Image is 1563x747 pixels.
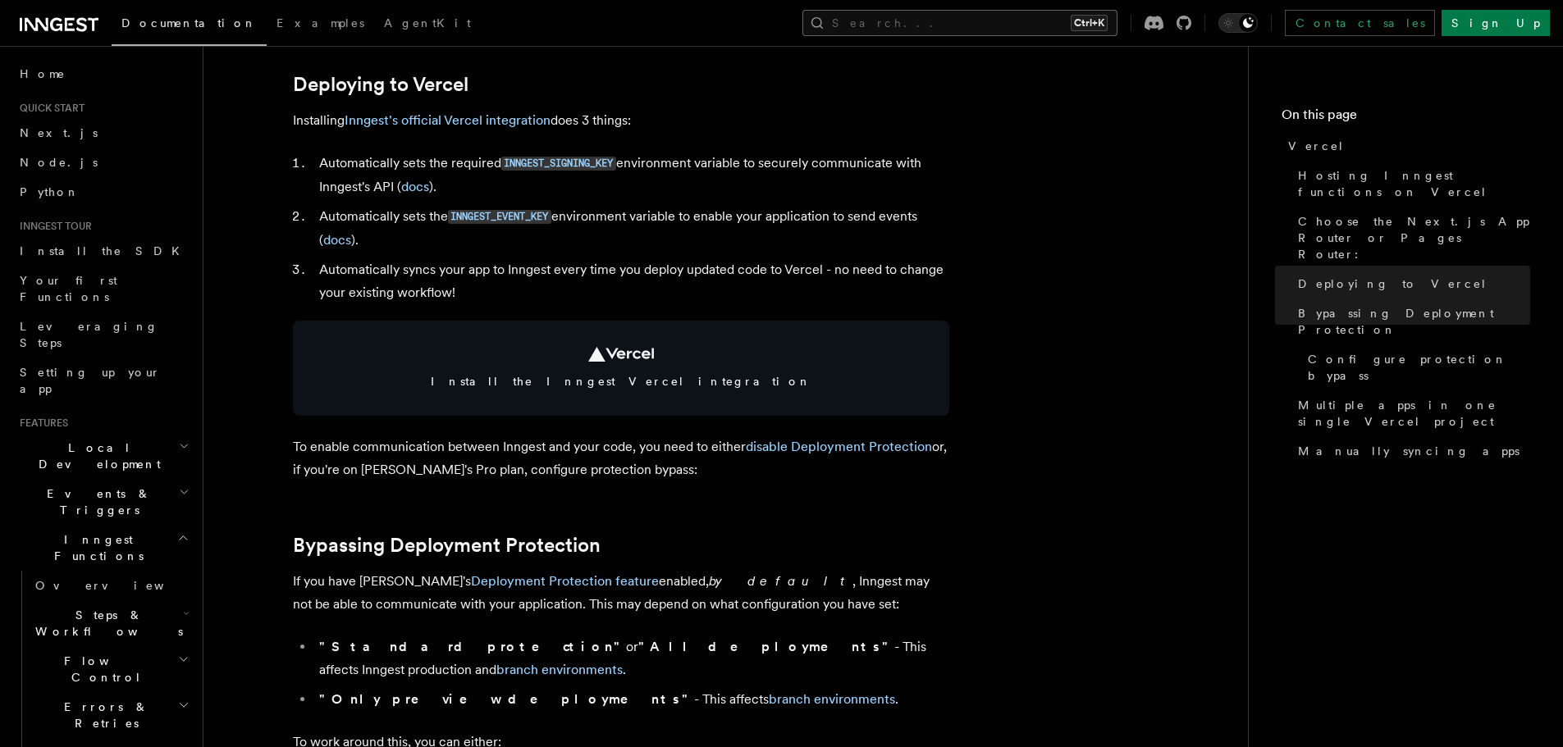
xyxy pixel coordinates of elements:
[1291,390,1530,436] a: Multiple apps in one single Vercel project
[121,16,257,30] span: Documentation
[448,208,551,224] a: INNGEST_EVENT_KEY
[20,320,158,349] span: Leveraging Steps
[345,112,551,128] a: Inngest's official Vercel integration
[13,417,68,430] span: Features
[13,479,193,525] button: Events & Triggers
[20,185,80,198] span: Python
[314,258,949,304] li: Automatically syncs your app to Inngest every time you deploy updated code to Vercel - no need to...
[401,179,429,194] a: docs
[1291,269,1530,298] a: Deploying to Vercel
[1218,13,1258,33] button: Toggle dark mode
[471,573,659,589] a: Deployment Protection feature
[746,439,932,454] a: disable Deployment Protection
[13,59,193,89] a: Home
[29,699,178,731] span: Errors & Retries
[323,232,351,248] a: docs
[1298,167,1530,200] span: Hosting Inngest functions on Vercel
[29,600,193,646] button: Steps & Workflows
[1298,397,1530,430] span: Multiple apps in one single Vercel project
[35,579,204,592] span: Overview
[276,16,364,30] span: Examples
[293,435,949,481] p: To enable communication between Inngest and your code, you need to either or, if you're on [PERSO...
[13,102,85,115] span: Quick start
[314,688,949,711] li: - This affects .
[1298,305,1530,338] span: Bypassing Deployment Protection
[29,692,193,738] button: Errors & Retries
[319,639,626,654] strong: "Standard protection"
[1308,351,1530,384] span: Configure protection bypass
[13,148,193,177] a: Node.js
[384,16,471,30] span: AgentKit
[293,534,601,557] a: Bypassing Deployment Protection
[293,570,949,616] p: If you have [PERSON_NAME]'s enabled, , Inngest may not be able to communicate with your applicati...
[1301,344,1530,390] a: Configure protection bypass
[29,646,193,692] button: Flow Control
[20,366,161,395] span: Setting up your app
[1298,276,1488,292] span: Deploying to Vercel
[709,573,852,589] em: by default
[1282,105,1530,131] h4: On this page
[20,66,66,82] span: Home
[1291,298,1530,344] a: Bypassing Deployment Protection
[501,157,616,171] code: INNGEST_SIGNING_KEY
[1288,138,1345,154] span: Vercel
[29,571,193,600] a: Overview
[374,5,481,44] a: AgentKit
[13,433,193,479] button: Local Development
[1298,443,1520,459] span: Manually syncing apps
[29,607,183,640] span: Steps & Workflows
[448,210,551,224] code: INNGEST_EVENT_KEY
[1282,131,1530,161] a: Vercel
[13,525,193,571] button: Inngest Functions
[20,274,117,303] span: Your first Functions
[13,358,193,403] a: Setting up your app
[13,312,193,358] a: Leveraging Steps
[112,5,267,46] a: Documentation
[267,5,374,44] a: Examples
[13,485,179,518] span: Events & Triggers
[29,653,178,686] span: Flow Control
[314,152,949,198] li: Automatically sets the required environment variable to securely communicate with Inngest's API ( ).
[638,639,894,654] strong: "All deployments"
[802,10,1117,36] button: Search...Ctrl+K
[13,266,193,312] a: Your first Functions
[1285,10,1435,36] a: Contact sales
[1071,15,1108,31] kbd: Ctrl+K
[13,177,193,207] a: Python
[1298,213,1530,262] span: Choose the Next.js App Router or Pages Router:
[13,531,177,564] span: Inngest Functions
[1291,436,1530,466] a: Manually syncing apps
[293,109,949,132] p: Installing does 3 things:
[314,635,949,681] li: or - This affects Inngest production and .
[13,440,179,472] span: Local Development
[1291,161,1530,207] a: Hosting Inngest functions on Vercel
[293,321,949,416] a: Install the Inngest Vercel integration
[501,155,616,171] a: INNGEST_SIGNING_KEY
[313,373,930,389] span: Install the Inngest Vercel integration
[20,156,98,169] span: Node.js
[13,236,193,266] a: Install the SDK
[293,73,468,96] a: Deploying to Vercel
[496,662,623,677] a: branch environments
[13,220,92,233] span: Inngest tour
[319,691,694,707] strong: "Only preview deployments"
[1442,10,1550,36] a: Sign Up
[314,205,949,252] li: Automatically sets the environment variable to enable your application to send events ( ).
[769,691,895,707] a: branch environments
[20,244,190,257] span: Install the SDK
[1291,207,1530,269] a: Choose the Next.js App Router or Pages Router:
[13,118,193,148] a: Next.js
[20,126,98,139] span: Next.js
